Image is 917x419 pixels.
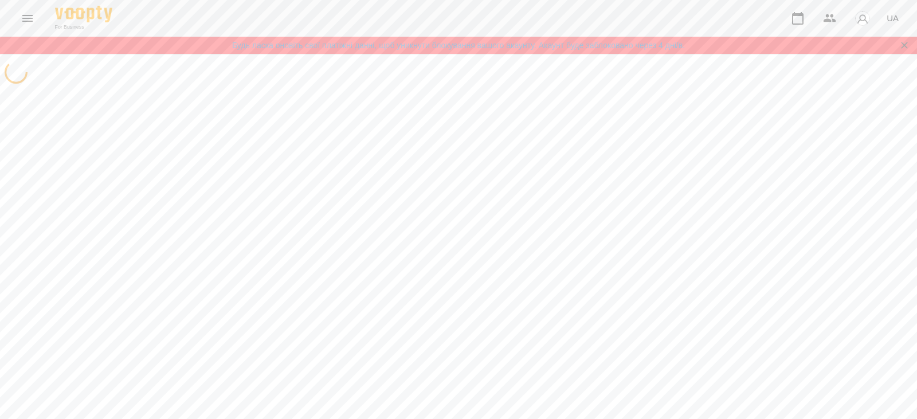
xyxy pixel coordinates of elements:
[14,5,41,32] button: Menu
[232,40,685,51] a: Будь ласка оновіть свої платіжні данні, щоб уникнути блокування вашого акаунту. Акаунт буде забло...
[855,10,871,26] img: avatar_s.png
[55,24,112,31] span: For Business
[887,12,899,24] span: UA
[882,7,903,29] button: UA
[896,37,912,53] button: Закрити сповіщення
[55,6,112,22] img: Voopty Logo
